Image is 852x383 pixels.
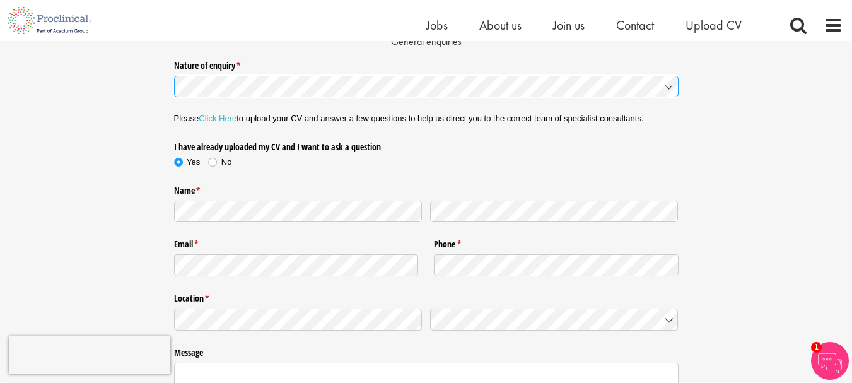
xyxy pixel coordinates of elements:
[430,201,679,223] input: Last
[174,55,679,71] label: Nature of enquiry
[174,113,679,124] p: Please to upload your CV and answer a few questions to help us direct you to the correct team of ...
[174,136,419,153] legend: I have already uploaded my CV and I want to ask a question
[479,17,522,33] a: About us
[430,309,679,331] input: Country
[553,17,585,33] a: Join us
[174,309,423,331] input: State / Province / Region
[199,114,236,123] a: Click Here
[221,157,232,167] span: No
[174,201,423,223] input: First
[9,336,170,374] iframe: reCAPTCHA
[174,180,679,196] legend: Name
[811,342,849,380] img: Chatbot
[174,234,419,250] label: Email
[434,234,679,250] label: Phone
[174,288,679,305] legend: Location
[187,157,200,167] span: Yes
[174,343,679,359] label: Message
[686,17,742,33] a: Upload CV
[426,17,448,33] a: Jobs
[616,17,654,33] a: Contact
[811,342,822,353] span: 1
